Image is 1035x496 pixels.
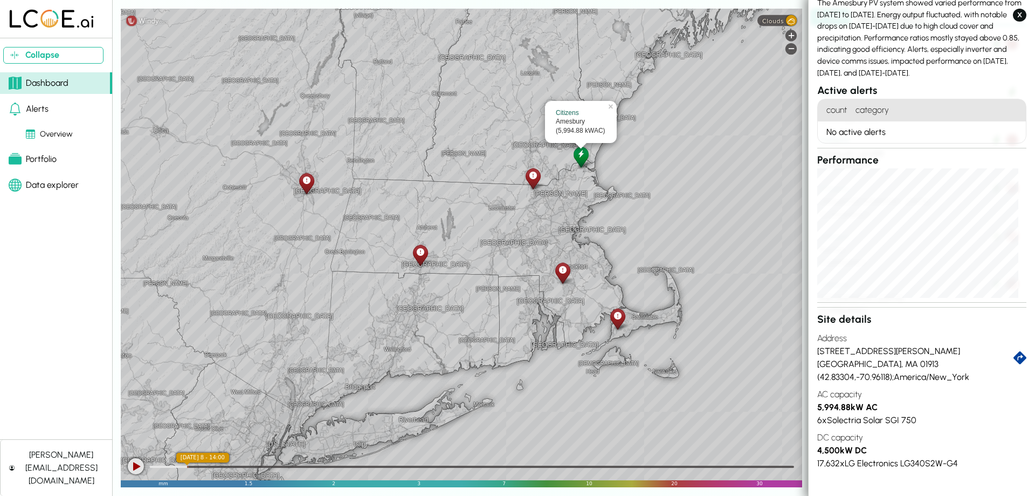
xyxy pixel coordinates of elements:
strong: 5,994.88 kW AC [817,402,878,412]
button: Collapse [3,47,103,64]
div: [STREET_ADDRESS][PERSON_NAME] [GEOGRAPHIC_DATA], MA 01913 [817,345,1013,371]
div: Global Albany [297,171,316,195]
div: Zoom in [785,30,797,41]
h3: Site details [817,312,1026,328]
div: Data explorer [9,179,79,192]
div: Agawam Ave [411,243,430,267]
h3: Performance [817,153,1026,168]
div: Dashboard [9,77,68,90]
h4: Address [817,328,1026,345]
div: [PERSON_NAME][EMAIL_ADDRESS][DOMAIN_NAME] [19,449,103,487]
div: Overview [26,128,73,140]
div: local time [176,453,229,463]
div: (5,994.88 kWAC) [556,126,606,135]
h4: AC capacity [817,384,1026,401]
div: 6 x Solectria Solar SGI 750 [817,414,1026,427]
div: [DATE] 8 - 14:00 [176,453,229,463]
div: Portfolio [9,153,57,166]
h3: Active alerts [817,83,1026,99]
a: × [607,101,617,108]
div: Zoom out [785,43,797,55]
div: Citizens [556,108,606,118]
div: Tyngsborough [523,166,542,191]
div: Alerts [9,103,49,115]
h4: count [818,99,851,121]
h4: category [851,99,1026,121]
h4: DC capacity [817,427,1026,444]
div: Amesbury [556,117,606,126]
a: directions [1013,351,1026,364]
div: Norton [553,261,572,285]
div: Falmouth Landfill [608,307,627,331]
div: No active alerts [818,121,1026,143]
span: Clouds [762,17,784,24]
button: X [1013,9,1026,22]
div: ( 42.83304 , -70.96118 ); America/New_York [817,371,1026,384]
div: Amesbury [571,145,590,169]
strong: 4,500 kW DC [817,445,867,456]
div: 17,632 x LG Electronics LG340S2W-G4 [817,457,1026,470]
